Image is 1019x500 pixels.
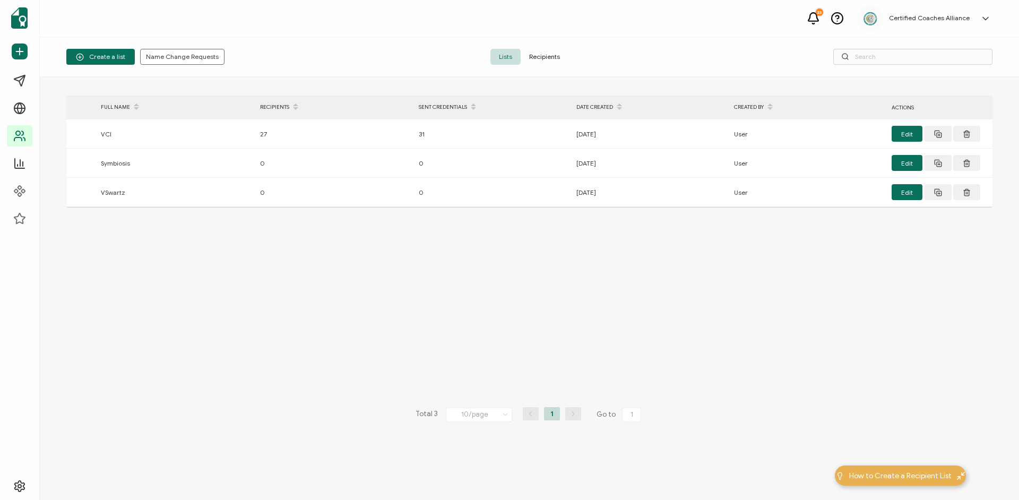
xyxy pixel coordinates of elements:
[597,407,643,422] span: Go to
[255,128,413,140] div: 27
[490,49,521,65] span: Lists
[255,157,413,169] div: 0
[571,128,729,140] div: [DATE]
[571,157,729,169] div: [DATE]
[96,157,255,169] div: Symbiosis
[413,128,571,140] div: 31
[892,184,922,200] button: Edit
[957,472,965,480] img: minimize-icon.svg
[96,98,255,116] div: FULL NAME
[729,157,886,169] div: User
[96,186,255,199] div: VSwartz
[729,128,886,140] div: User
[571,98,729,116] div: DATE CREATED
[571,186,729,199] div: [DATE]
[729,186,886,199] div: User
[146,54,219,60] span: Name Change Requests
[413,186,571,199] div: 0
[849,470,952,481] span: How to Create a Recipient List
[76,53,125,61] span: Create a list
[892,155,922,171] button: Edit
[446,408,512,422] input: Select
[413,98,571,116] div: SENT CREDENTIALS
[255,186,413,199] div: 0
[862,11,878,27] img: 2aa27aa7-df99-43f9-bc54-4d90c804c2bd.png
[140,49,224,65] button: Name Change Requests
[886,101,992,114] div: ACTIONS
[889,14,970,22] h5: Certified Coaches Alliance
[66,49,135,65] button: Create a list
[544,407,560,420] li: 1
[416,407,438,422] span: Total 3
[413,157,571,169] div: 0
[729,98,886,116] div: CREATED BY
[255,98,413,116] div: RECIPIENTS
[892,126,922,142] button: Edit
[96,128,255,140] div: VCI
[11,7,28,29] img: sertifier-logomark-colored.svg
[833,49,992,65] input: Search
[521,49,568,65] span: Recipients
[816,8,823,16] div: 23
